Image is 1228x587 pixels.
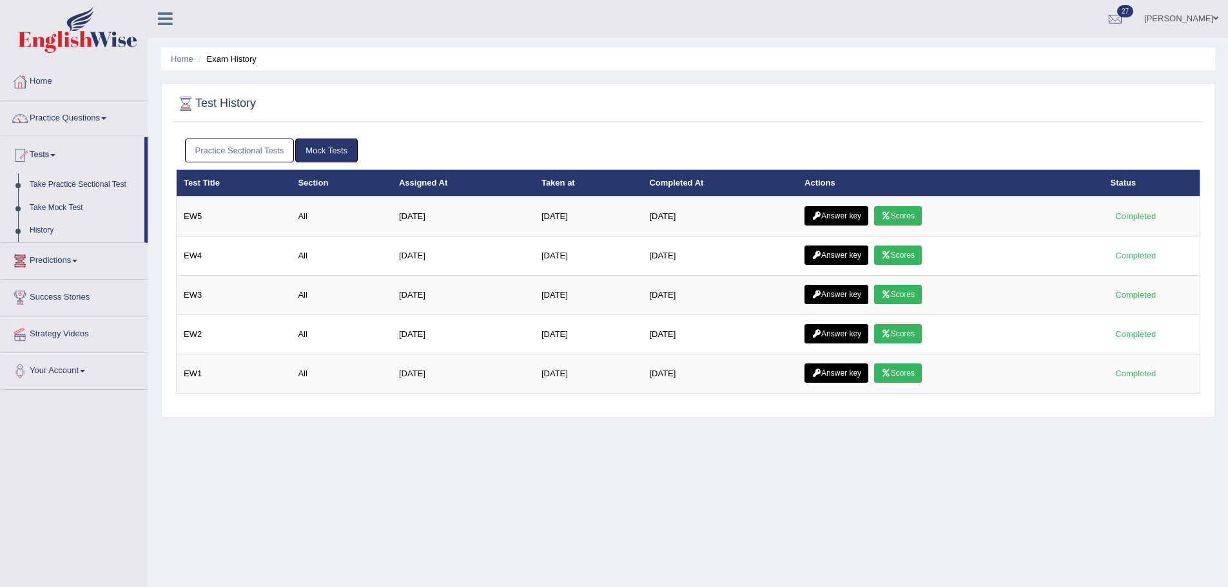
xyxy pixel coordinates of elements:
[176,94,256,113] h2: Test History
[642,276,797,315] td: [DATE]
[642,354,797,394] td: [DATE]
[171,54,193,64] a: Home
[642,197,797,236] td: [DATE]
[874,206,922,226] a: Scores
[1111,288,1161,302] div: Completed
[24,219,144,242] a: History
[24,173,144,197] a: Take Practice Sectional Test
[1,243,148,275] a: Predictions
[24,197,144,220] a: Take Mock Test
[534,276,642,315] td: [DATE]
[874,324,922,343] a: Scores
[392,354,534,394] td: [DATE]
[392,315,534,354] td: [DATE]
[534,315,642,354] td: [DATE]
[1117,5,1133,17] span: 27
[1,64,148,96] a: Home
[291,354,392,394] td: All
[874,245,922,265] a: Scores
[642,236,797,276] td: [DATE]
[1104,169,1200,197] th: Status
[195,53,257,65] li: Exam History
[177,197,291,236] td: EW5
[177,315,291,354] td: EW2
[874,285,922,304] a: Scores
[392,169,534,197] th: Assigned At
[185,139,295,162] a: Practice Sectional Tests
[534,169,642,197] th: Taken at
[177,169,291,197] th: Test Title
[642,315,797,354] td: [DATE]
[291,169,392,197] th: Section
[804,324,868,343] a: Answer key
[291,236,392,276] td: All
[804,363,868,383] a: Answer key
[1,280,148,312] a: Success Stories
[177,354,291,394] td: EW1
[874,363,922,383] a: Scores
[797,169,1103,197] th: Actions
[534,236,642,276] td: [DATE]
[1111,249,1161,262] div: Completed
[1,101,148,133] a: Practice Questions
[1,353,148,385] a: Your Account
[291,315,392,354] td: All
[291,197,392,236] td: All
[392,197,534,236] td: [DATE]
[534,354,642,394] td: [DATE]
[804,245,868,265] a: Answer key
[177,236,291,276] td: EW4
[642,169,797,197] th: Completed At
[1111,209,1161,223] div: Completed
[1111,327,1161,341] div: Completed
[177,276,291,315] td: EW3
[534,197,642,236] td: [DATE]
[392,276,534,315] td: [DATE]
[804,285,868,304] a: Answer key
[291,276,392,315] td: All
[804,206,868,226] a: Answer key
[1111,367,1161,380] div: Completed
[392,236,534,276] td: [DATE]
[1,316,148,349] a: Strategy Videos
[1,137,144,169] a: Tests
[295,139,358,162] a: Mock Tests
